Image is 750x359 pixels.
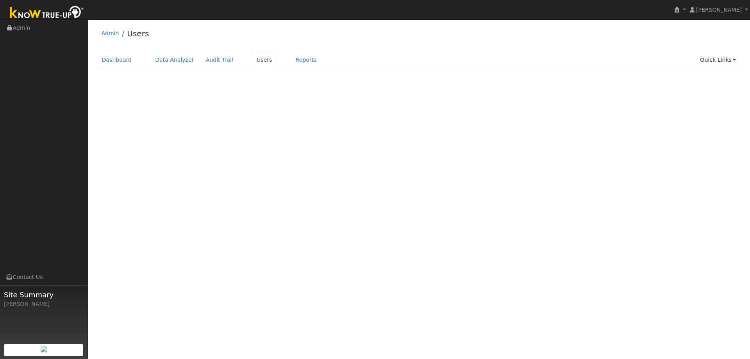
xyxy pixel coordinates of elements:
a: Reports [290,53,323,67]
a: Quick Links [694,53,742,67]
img: retrieve [41,346,47,352]
div: [PERSON_NAME] [4,300,84,308]
img: Know True-Up [6,4,88,22]
a: Audit Trail [200,53,239,67]
a: Users [251,53,278,67]
a: Admin [102,30,119,36]
a: Data Analyzer [149,53,200,67]
a: Users [127,29,149,38]
span: [PERSON_NAME] [696,7,742,13]
span: Site Summary [4,289,84,300]
a: Dashboard [96,53,138,67]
